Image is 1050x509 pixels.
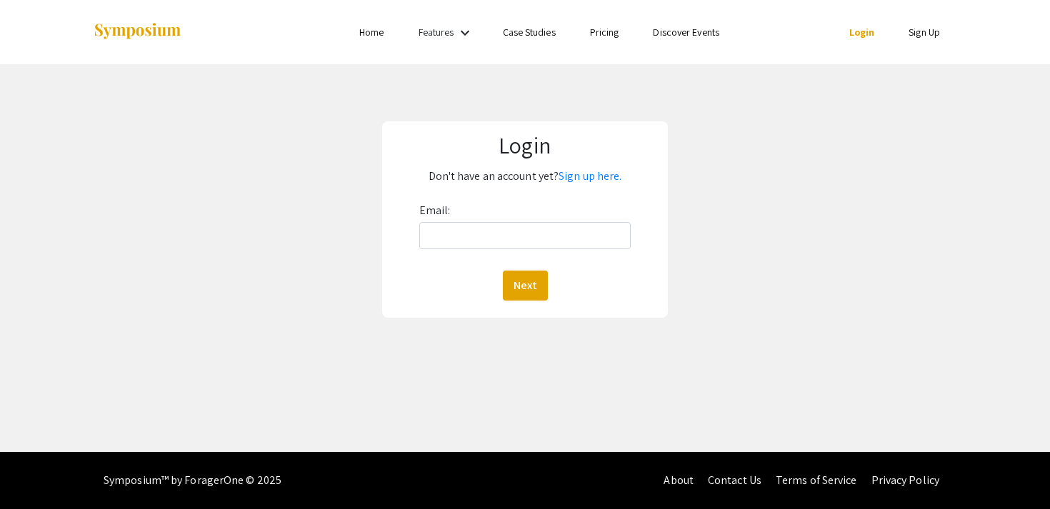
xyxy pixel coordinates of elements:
a: About [664,473,694,488]
a: Case Studies [503,26,556,39]
mat-icon: Expand Features list [456,24,474,41]
a: Pricing [590,26,619,39]
a: Terms of Service [776,473,857,488]
a: Login [849,26,875,39]
a: Sign up here. [559,168,621,183]
a: Discover Events [653,26,719,39]
h1: Login [393,131,658,158]
a: Contact Us [708,473,761,488]
label: Email: [419,199,451,222]
a: Features [419,26,454,39]
div: Symposium™ by ForagerOne © 2025 [104,452,281,509]
a: Home [359,26,384,39]
a: Sign Up [909,26,940,39]
img: Symposium by ForagerOne [93,22,182,41]
a: Privacy Policy [871,473,939,488]
button: Next [503,271,548,301]
p: Don't have an account yet? [393,165,658,188]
